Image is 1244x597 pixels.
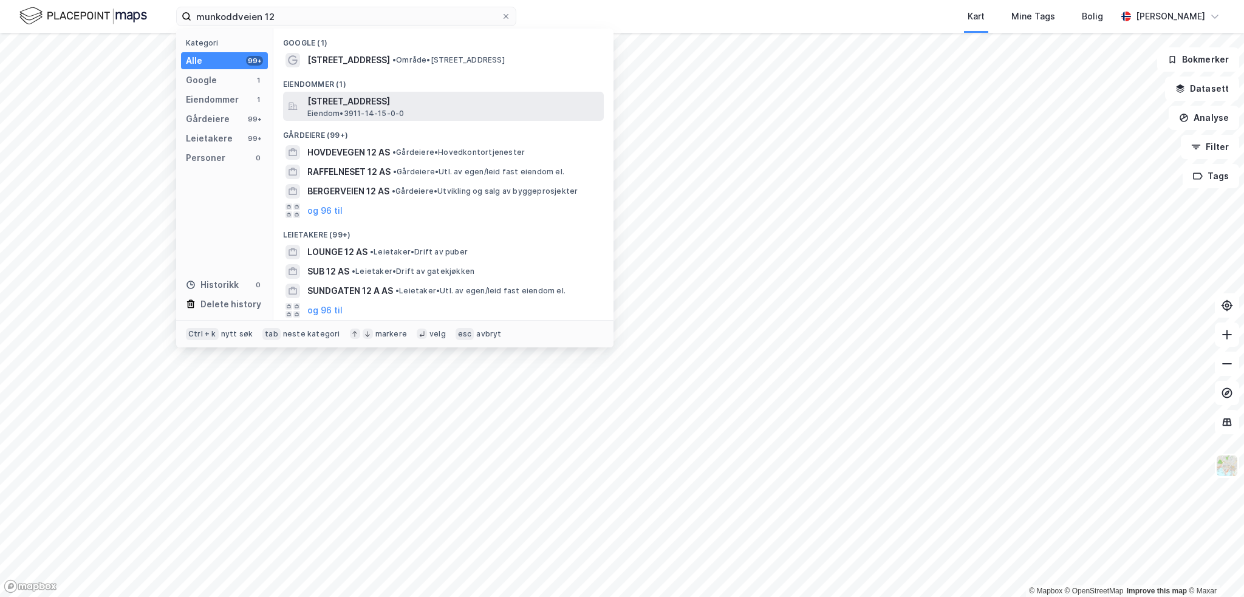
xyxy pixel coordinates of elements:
[191,7,501,26] input: Søk på adresse, matrikkel, gårdeiere, leietakere eller personer
[246,134,263,143] div: 99+
[186,53,202,68] div: Alle
[392,55,505,65] span: Område • [STREET_ADDRESS]
[1065,587,1124,595] a: OpenStreetMap
[395,286,566,296] span: Leietaker • Utl. av egen/leid fast eiendom el.
[370,247,468,257] span: Leietaker • Drift av puber
[1181,135,1239,159] button: Filter
[395,286,399,295] span: •
[456,328,474,340] div: esc
[307,284,393,298] span: SUNDGATEN 12 A AS
[221,329,253,339] div: nytt søk
[307,303,343,318] button: og 96 til
[393,167,397,176] span: •
[1215,454,1239,477] img: Z
[1082,9,1103,24] div: Bolig
[186,278,239,292] div: Historikk
[370,247,374,256] span: •
[393,167,564,177] span: Gårdeiere • Utl. av egen/leid fast eiendom el.
[307,109,404,118] span: Eiendom • 3911-14-15-0-0
[246,56,263,66] div: 99+
[186,92,239,107] div: Eiendommer
[186,131,233,146] div: Leietakere
[476,329,501,339] div: avbryt
[273,121,613,143] div: Gårdeiere (99+)
[1183,164,1239,188] button: Tags
[392,148,525,157] span: Gårdeiere • Hovedkontortjenester
[246,114,263,124] div: 99+
[352,267,355,276] span: •
[392,186,395,196] span: •
[968,9,985,24] div: Kart
[273,220,613,242] div: Leietakere (99+)
[19,5,147,27] img: logo.f888ab2527a4732fd821a326f86c7f29.svg
[429,329,446,339] div: velg
[186,112,230,126] div: Gårdeiere
[283,329,340,339] div: neste kategori
[1169,106,1239,130] button: Analyse
[307,94,599,109] span: [STREET_ADDRESS]
[253,280,263,290] div: 0
[392,148,396,157] span: •
[392,55,396,64] span: •
[253,95,263,104] div: 1
[186,151,225,165] div: Personer
[392,186,578,196] span: Gårdeiere • Utvikling og salg av byggeprosjekter
[253,75,263,85] div: 1
[186,73,217,87] div: Google
[307,203,343,218] button: og 96 til
[1127,587,1187,595] a: Improve this map
[186,328,219,340] div: Ctrl + k
[4,579,57,593] a: Mapbox homepage
[307,165,391,179] span: RAFFELNESET 12 AS
[1136,9,1205,24] div: [PERSON_NAME]
[186,38,268,47] div: Kategori
[1183,539,1244,597] iframe: Chat Widget
[262,328,281,340] div: tab
[1183,539,1244,597] div: Kontrollprogram for chat
[307,264,349,279] span: SUB 12 AS
[352,267,474,276] span: Leietaker • Drift av gatekjøkken
[1029,587,1062,595] a: Mapbox
[253,153,263,163] div: 0
[1165,77,1239,101] button: Datasett
[307,53,390,67] span: [STREET_ADDRESS]
[375,329,407,339] div: markere
[307,184,389,199] span: BERGERVEIEN 12 AS
[307,145,390,160] span: HOVDEVEGEN 12 AS
[273,29,613,50] div: Google (1)
[200,297,261,312] div: Delete history
[1157,47,1239,72] button: Bokmerker
[307,245,367,259] span: LOUNGE 12 AS
[1011,9,1055,24] div: Mine Tags
[273,70,613,92] div: Eiendommer (1)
